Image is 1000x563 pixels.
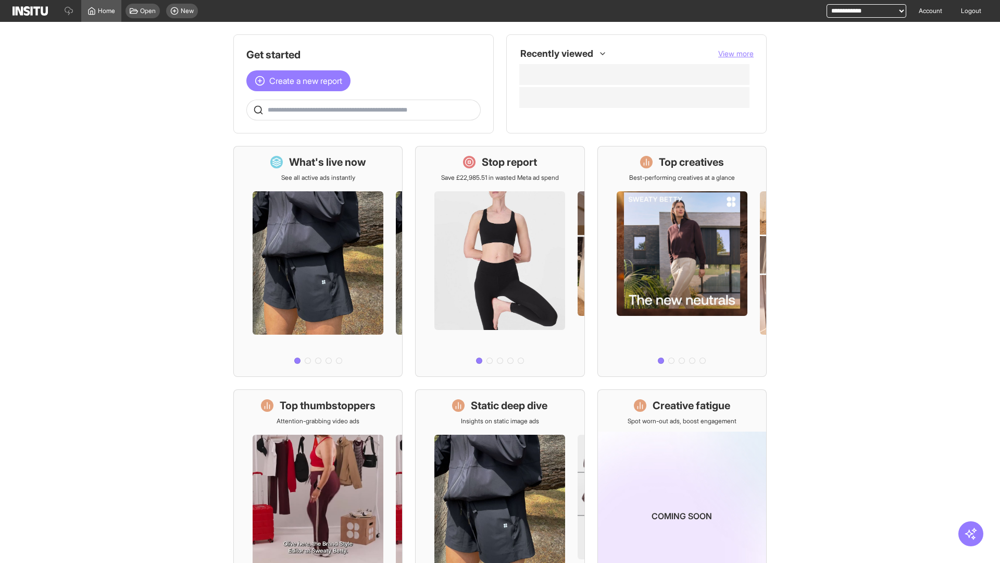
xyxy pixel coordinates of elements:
span: View more [718,49,754,58]
span: Open [140,7,156,15]
span: Create a new report [269,75,342,87]
a: Stop reportSave £22,985.51 in wasted Meta ad spend [415,146,584,377]
p: Insights on static image ads [461,417,539,425]
h1: Top thumbstoppers [280,398,376,413]
a: Top creativesBest-performing creatives at a glance [597,146,767,377]
p: Best-performing creatives at a glance [629,174,735,182]
h1: Get started [246,47,481,62]
h1: Stop report [482,155,537,169]
h1: What's live now [289,155,366,169]
a: What's live nowSee all active ads instantly [233,146,403,377]
p: Attention-grabbing video ads [277,417,359,425]
h1: Static deep dive [471,398,547,413]
button: Create a new report [246,70,351,91]
img: Logo [12,6,48,16]
h1: Top creatives [659,155,724,169]
button: View more [718,48,754,59]
span: Home [98,7,115,15]
p: See all active ads instantly [281,174,355,182]
span: New [181,7,194,15]
p: Save £22,985.51 in wasted Meta ad spend [441,174,559,182]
